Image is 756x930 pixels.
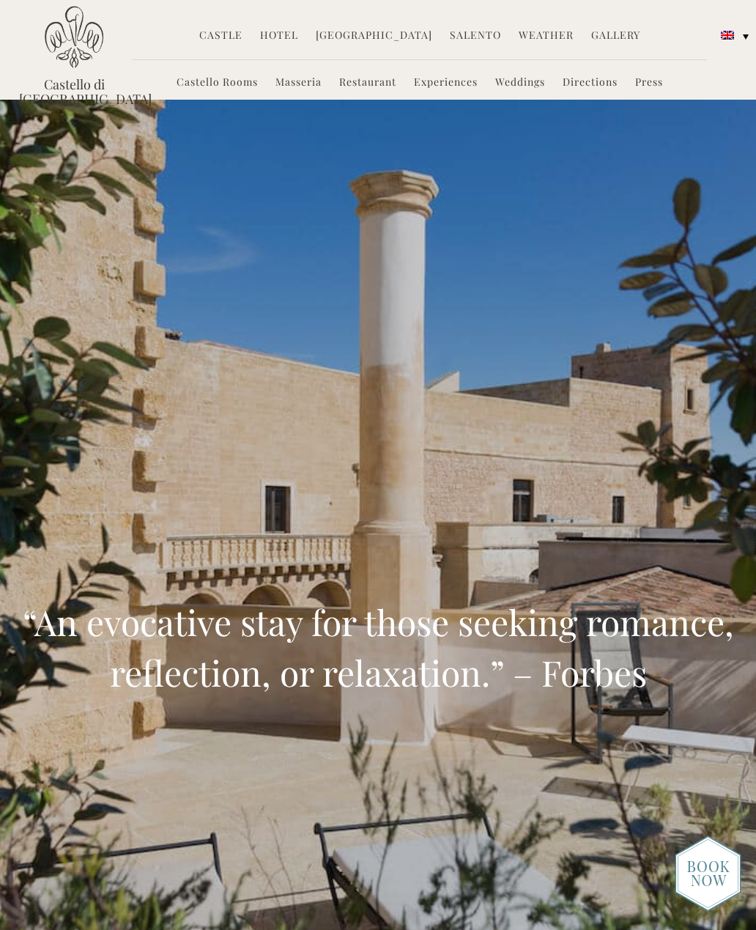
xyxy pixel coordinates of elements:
[316,28,432,45] a: [GEOGRAPHIC_DATA]
[635,75,663,92] a: Press
[591,28,640,45] a: Gallery
[414,75,478,92] a: Experiences
[519,28,574,45] a: Weather
[495,75,545,92] a: Weddings
[177,75,258,92] a: Castello Rooms
[275,75,322,92] a: Masseria
[260,28,298,45] a: Hotel
[19,77,129,106] a: Castello di [GEOGRAPHIC_DATA]
[45,6,103,68] img: Castello di Ugento
[450,28,501,45] a: Salento
[675,835,741,912] img: new-booknow.png
[339,75,396,92] a: Restaurant
[721,31,734,40] img: English
[199,28,242,45] a: Castle
[23,598,734,696] span: “An evocative stay for those seeking romance, reflection, or relaxation.” – Forbes
[563,75,618,92] a: Directions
